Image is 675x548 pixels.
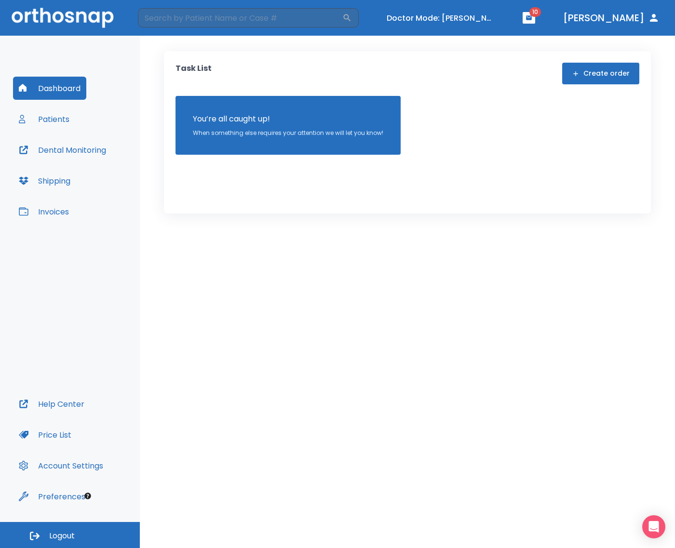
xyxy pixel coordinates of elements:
button: Invoices [13,200,75,223]
span: 10 [529,7,541,17]
button: Shipping [13,169,76,192]
p: When something else requires your attention we will let you know! [193,129,383,137]
button: Doctor Mode: [PERSON_NAME] [383,10,499,26]
button: Price List [13,423,77,446]
button: Dashboard [13,77,86,100]
button: Patients [13,107,75,131]
p: You’re all caught up! [193,113,383,125]
input: Search by Patient Name or Case # [138,8,342,27]
button: Preferences [13,485,91,508]
p: Task List [175,63,212,84]
div: Open Intercom Messenger [642,515,665,538]
button: Dental Monitoring [13,138,112,161]
button: Help Center [13,392,90,415]
button: [PERSON_NAME] [559,9,663,27]
button: Account Settings [13,454,109,477]
div: Tooltip anchor [83,492,92,500]
span: Logout [49,531,75,541]
button: Create order [562,63,639,84]
img: Orthosnap [12,8,114,27]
